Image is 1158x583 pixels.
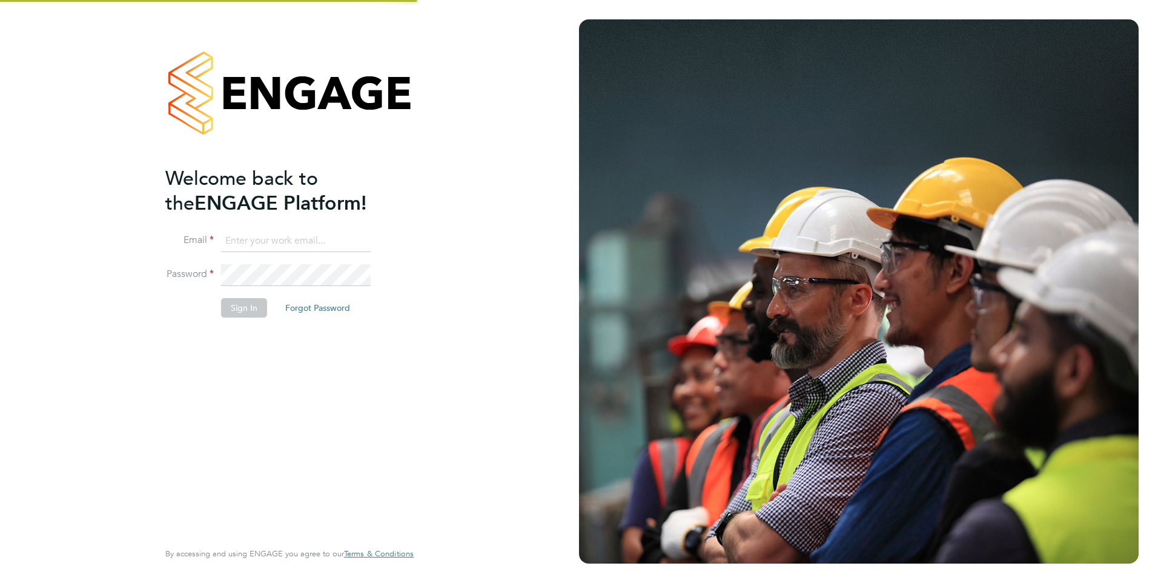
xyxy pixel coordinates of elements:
a: Terms & Conditions [344,549,414,559]
label: Email [165,234,214,247]
span: Terms & Conditions [344,548,414,559]
button: Sign In [221,298,267,318]
input: Enter your work email... [221,230,371,252]
h2: ENGAGE Platform! [165,166,402,216]
span: Welcome back to the [165,167,318,215]
span: By accessing and using ENGAGE you agree to our [165,548,414,559]
button: Forgot Password [276,298,360,318]
label: Password [165,268,214,281]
